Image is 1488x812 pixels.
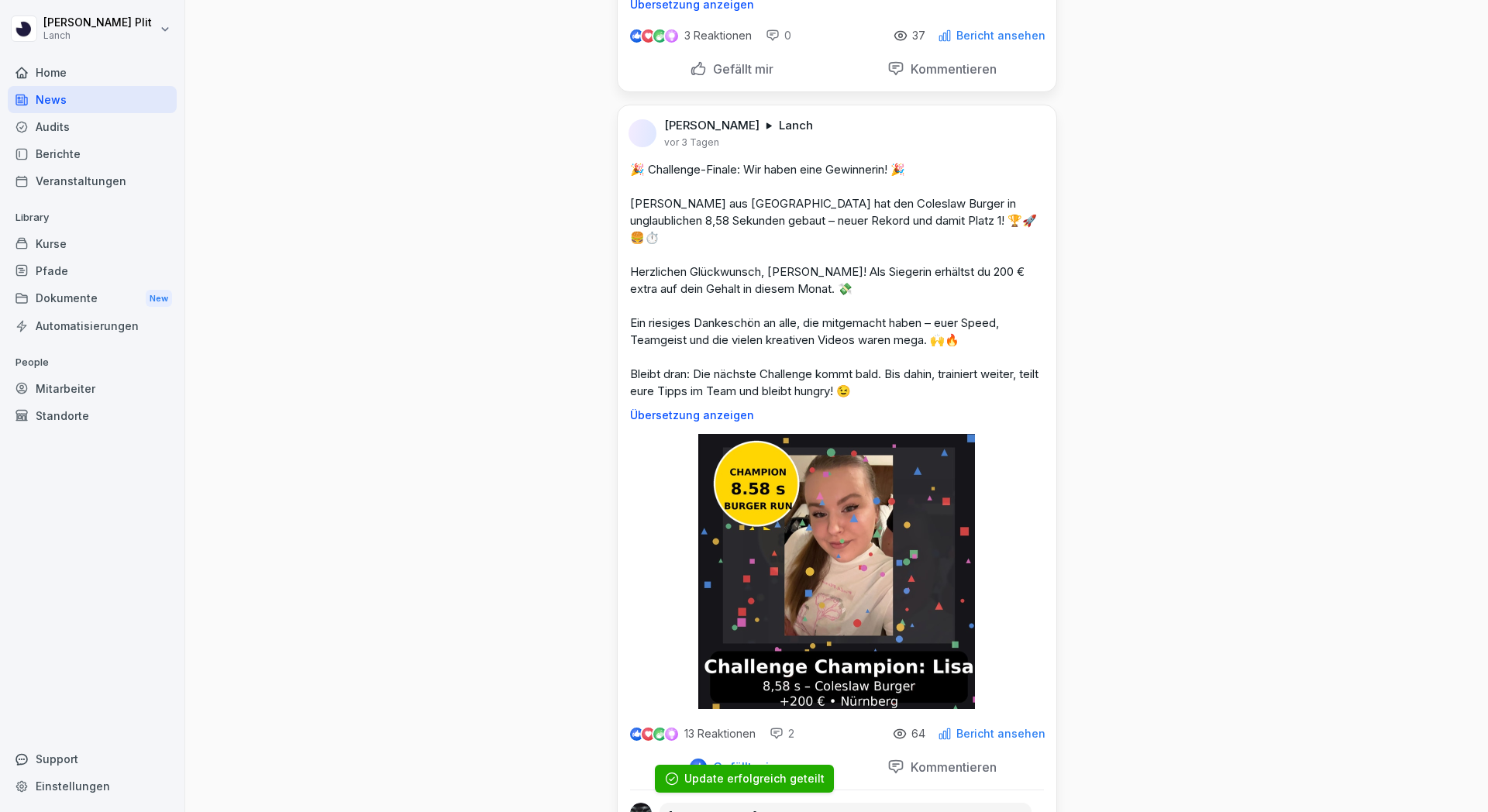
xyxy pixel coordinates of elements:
a: News [8,86,177,113]
p: Kommentieren [904,61,997,77]
p: 🎉 Challenge-Finale: Wir haben eine Gewinnerin! 🎉 [PERSON_NAME] aus [GEOGRAPHIC_DATA] hat den Cole... [630,161,1044,400]
p: Library [8,205,177,230]
div: 0 [766,28,791,43]
img: love [642,30,654,42]
p: Lanch [779,118,813,133]
p: People [8,350,177,375]
p: [PERSON_NAME] Plit [43,16,152,29]
p: Gefällt mir [707,61,773,77]
div: Support [8,745,177,772]
img: celebrate [653,728,666,741]
img: inspiring [665,29,678,43]
div: 2 [770,726,794,741]
p: vor 3 Tagen [664,136,719,149]
img: celebrate [653,29,666,43]
img: like [630,728,642,740]
a: Automatisierungen [8,312,177,339]
a: Audits [8,113,177,140]
div: New [146,290,172,308]
a: Einstellungen [8,772,177,800]
img: like [630,29,642,42]
img: tfg2d9g47d4082rklosffqn6.png [698,434,975,709]
a: Veranstaltungen [8,167,177,194]
p: 64 [911,728,925,740]
a: Berichte [8,140,177,167]
img: l5aexj2uen8fva72jjw1hczl.png [629,119,656,147]
a: Mitarbeiter [8,375,177,402]
p: Übersetzung anzeigen [630,409,1044,421]
a: Standorte [8,402,177,429]
p: Lanch [43,30,152,41]
img: love [642,728,654,740]
a: Kurse [8,230,177,257]
p: 13 Reaktionen [684,728,756,740]
p: Bericht ansehen [956,728,1045,740]
p: Bericht ansehen [956,29,1045,42]
p: 37 [912,29,925,42]
a: DokumenteNew [8,284,177,313]
a: Pfade [8,257,177,284]
p: Kommentieren [904,759,997,775]
div: Dokumente [8,284,177,313]
a: Home [8,59,177,86]
div: Update erfolgreich geteilt [684,771,825,786]
p: 3 Reaktionen [684,29,752,42]
img: inspiring [665,727,678,741]
p: [PERSON_NAME] [664,118,759,133]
